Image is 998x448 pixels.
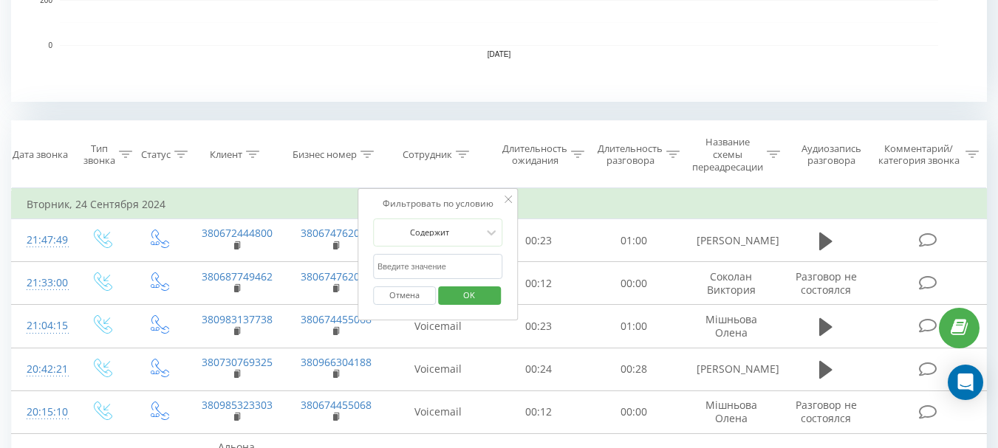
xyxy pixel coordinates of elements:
[385,305,491,348] td: Voicemail
[502,142,567,168] div: Длительность ожидания
[875,142,962,168] div: Комментарий/категория звонка
[202,226,273,240] a: 380672444800
[373,286,436,305] button: Отмена
[202,355,273,369] a: 380730769325
[373,254,503,280] input: Введите значение
[27,269,58,297] div: 21:33:00
[293,148,357,161] div: Бизнес номер
[587,262,682,305] td: 00:00
[27,355,58,384] div: 20:42:21
[587,219,682,262] td: 01:00
[48,41,52,49] text: 0
[202,312,273,326] a: 380983137738
[796,398,857,425] span: Разговор не состоялся
[27,226,58,255] div: 21:47:49
[491,390,587,433] td: 00:12
[301,226,372,240] a: 380674762088
[682,348,781,390] td: [PERSON_NAME]
[692,136,763,173] div: Название схемы переадресации
[403,148,452,161] div: Сотрудник
[202,398,273,412] a: 380985323303
[682,305,781,348] td: Мішньова Олена
[13,148,68,161] div: Дата звонка
[682,219,781,262] td: [PERSON_NAME]
[202,269,273,283] a: 380687749462
[385,390,491,433] td: Voicemail
[587,348,682,390] td: 00:28
[598,142,663,168] div: Длительность разговора
[373,196,503,211] div: Фильтровать по условию
[301,312,372,326] a: 380674455068
[385,348,491,390] td: Voicemail
[83,142,115,168] div: Тип звонка
[491,219,587,262] td: 00:23
[491,262,587,305] td: 00:12
[301,355,372,369] a: 380966304188
[796,269,857,297] span: Разговор не состоялся
[488,50,511,58] text: [DATE]
[12,190,987,219] td: Вторник, 24 Сентября 2024
[682,262,781,305] td: Соколан Виктория
[210,148,242,161] div: Клиент
[27,311,58,340] div: 21:04:15
[948,365,983,400] div: Open Intercom Messenger
[448,283,490,306] span: OK
[301,398,372,412] a: 380674455068
[587,390,682,433] td: 00:00
[141,148,171,161] div: Статус
[491,348,587,390] td: 00:24
[438,286,501,305] button: OK
[301,269,372,283] a: 380674762070
[27,398,58,427] div: 20:15:10
[587,305,682,348] td: 01:00
[682,390,781,433] td: Мішньова Олена
[491,305,587,348] td: 00:23
[794,142,869,168] div: Аудиозапись разговора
